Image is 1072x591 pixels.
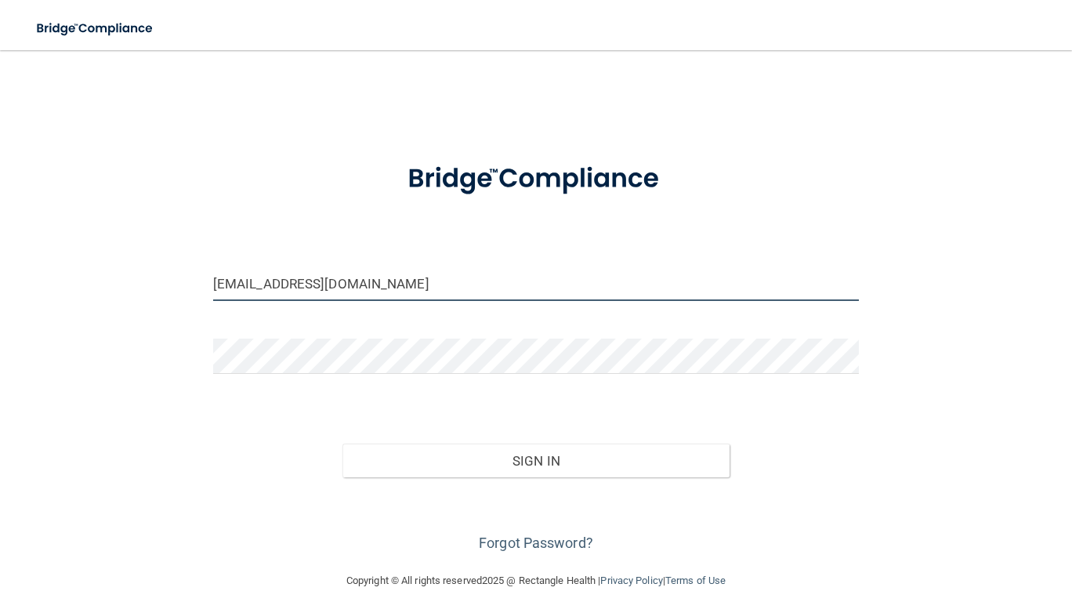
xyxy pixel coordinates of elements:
a: Forgot Password? [479,535,593,551]
a: Privacy Policy [600,575,662,586]
img: bridge_compliance_login_screen.278c3ca4.svg [24,13,168,45]
button: Sign In [342,444,730,478]
a: Terms of Use [665,575,726,586]
img: bridge_compliance_login_screen.278c3ca4.svg [380,144,691,214]
input: Email [213,266,859,301]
